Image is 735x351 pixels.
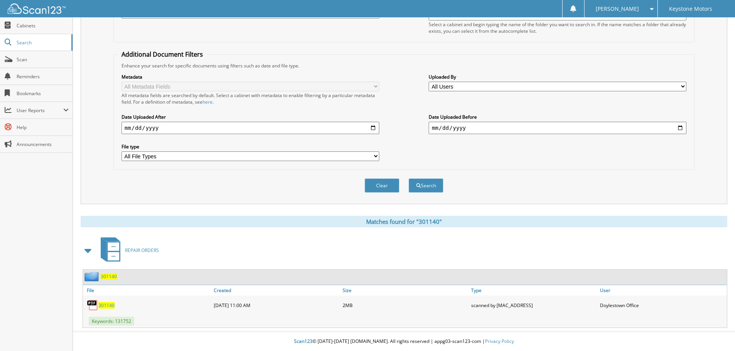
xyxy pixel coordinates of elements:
[17,124,69,131] span: Help
[365,178,399,193] button: Clear
[122,143,379,150] label: File type
[122,74,379,80] label: Metadata
[17,90,69,97] span: Bookmarks
[17,141,69,148] span: Announcements
[122,92,379,105] div: All metadata fields are searched by default. Select a cabinet with metadata to enable filtering b...
[485,338,514,344] a: Privacy Policy
[122,122,379,134] input: start
[469,297,598,313] div: scanned by [MAC_ADDRESS]
[598,297,727,313] div: Doylestown Office
[87,299,98,311] img: PDF.png
[81,216,727,227] div: Matches found for "301140"
[84,272,101,281] img: folder2.png
[429,114,686,120] label: Date Uploaded Before
[83,285,212,296] a: File
[212,285,341,296] a: Created
[341,285,470,296] a: Size
[696,314,735,351] iframe: Chat Widget
[429,122,686,134] input: end
[203,99,213,105] a: here
[409,178,443,193] button: Search
[98,302,115,309] a: 301140
[96,235,159,265] a: REPAIR ORDERS
[89,317,134,326] span: Keywords: 131752
[17,73,69,80] span: Reminders
[17,107,63,114] span: User Reports
[17,22,69,29] span: Cabinets
[294,338,313,344] span: Scan123
[118,50,207,59] legend: Additional Document Filters
[122,114,379,120] label: Date Uploaded After
[429,74,686,80] label: Uploaded By
[8,3,66,14] img: scan123-logo-white.svg
[598,285,727,296] a: User
[101,273,117,280] a: 301140
[429,21,686,34] div: Select a cabinet and begin typing the name of the folder you want to search in. If the name match...
[118,62,690,69] div: Enhance your search for specific documents using filters such as date and file type.
[17,56,69,63] span: Scan
[125,247,159,254] span: REPAIR ORDERS
[596,7,639,11] span: [PERSON_NAME]
[341,297,470,313] div: 2MB
[669,7,712,11] span: Keystone Motors
[17,39,68,46] span: Search
[469,285,598,296] a: Type
[212,297,341,313] div: [DATE] 11:00 AM
[73,332,735,351] div: © [DATE]-[DATE] [DOMAIN_NAME]. All rights reserved | appg03-scan123-com |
